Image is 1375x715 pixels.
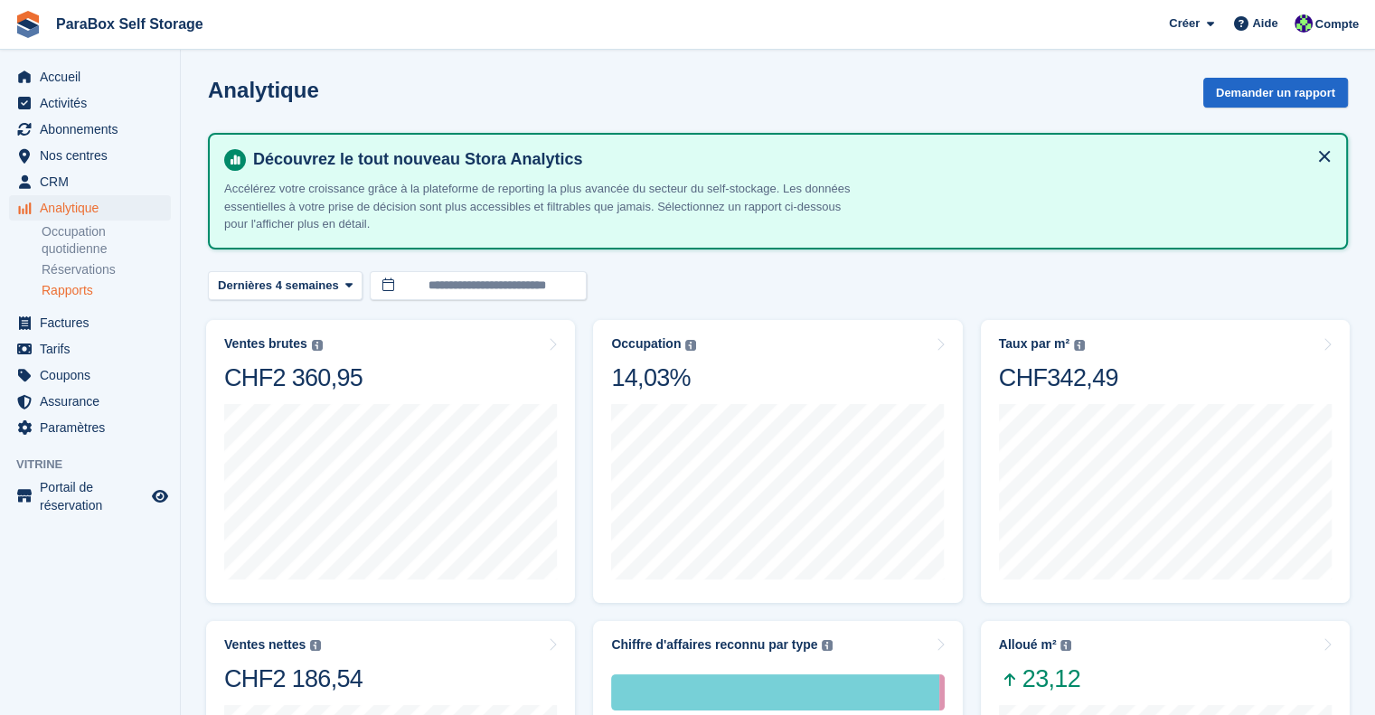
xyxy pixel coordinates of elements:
a: menu [9,143,171,168]
a: Occupation quotidienne [42,223,171,258]
img: icon-info-grey-7440780725fd019a000dd9b08b2336e03edf1995a4989e88bcd33f0948082b44.svg [1074,340,1085,351]
span: Vitrine [16,456,180,474]
span: Analytique [40,195,148,221]
div: 14,03% [611,362,696,393]
div: Chiffre d'affaires reconnu par type [611,637,817,653]
div: Taux par m² [999,336,1069,352]
span: Nos centres [40,143,148,168]
div: Occupation [611,336,681,352]
a: Réservations [42,261,171,278]
span: Aide [1252,14,1277,33]
span: Tarifs [40,336,148,362]
a: Rapports [42,282,171,299]
a: menu [9,64,171,89]
div: Ventes brutes [224,336,307,352]
span: Assurance [40,389,148,414]
div: Assurance [939,674,945,710]
a: menu [9,478,171,514]
div: Stockage [611,674,938,710]
span: Portail de réservation [40,478,148,514]
a: ParaBox Self Storage [49,9,211,39]
span: CRM [40,169,148,194]
button: Dernières 4 semaines [208,271,363,301]
button: Demander un rapport [1203,78,1348,108]
div: Ventes nettes [224,637,306,653]
span: Factures [40,310,148,335]
span: Paramètres [40,415,148,440]
img: icon-info-grey-7440780725fd019a000dd9b08b2336e03edf1995a4989e88bcd33f0948082b44.svg [312,340,323,351]
a: menu [9,169,171,194]
a: menu [9,310,171,335]
span: Compte [1315,15,1359,33]
h4: Découvrez le tout nouveau Stora Analytics [246,149,1332,170]
a: menu [9,415,171,440]
span: Activités [40,90,148,116]
a: menu [9,195,171,221]
span: Coupons [40,362,148,388]
img: Tess Bédat [1295,14,1313,33]
a: menu [9,90,171,116]
img: icon-info-grey-7440780725fd019a000dd9b08b2336e03edf1995a4989e88bcd33f0948082b44.svg [310,640,321,651]
span: Abonnements [40,117,148,142]
div: Alloué m² [999,637,1057,653]
img: stora-icon-8386f47178a22dfd0bd8f6a31ec36ba5ce8667c1dd55bd0f319d3a0aa187defe.svg [14,11,42,38]
div: CHF342,49 [999,362,1118,393]
span: Accueil [40,64,148,89]
h2: Analytique [208,78,319,102]
a: menu [9,336,171,362]
a: Boutique d'aperçu [149,485,171,507]
a: menu [9,362,171,388]
span: Dernières 4 semaines [218,277,339,295]
span: 23,12 [999,663,1080,694]
img: icon-info-grey-7440780725fd019a000dd9b08b2336e03edf1995a4989e88bcd33f0948082b44.svg [1060,640,1071,651]
img: icon-info-grey-7440780725fd019a000dd9b08b2336e03edf1995a4989e88bcd33f0948082b44.svg [822,640,833,651]
span: Créer [1169,14,1200,33]
p: Accélérez votre croissance grâce à la plateforme de reporting la plus avancée du secteur du self-... [224,180,857,233]
a: menu [9,117,171,142]
img: icon-info-grey-7440780725fd019a000dd9b08b2336e03edf1995a4989e88bcd33f0948082b44.svg [685,340,696,351]
a: menu [9,389,171,414]
div: CHF2 186,54 [224,663,363,694]
div: CHF2 360,95 [224,362,363,393]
